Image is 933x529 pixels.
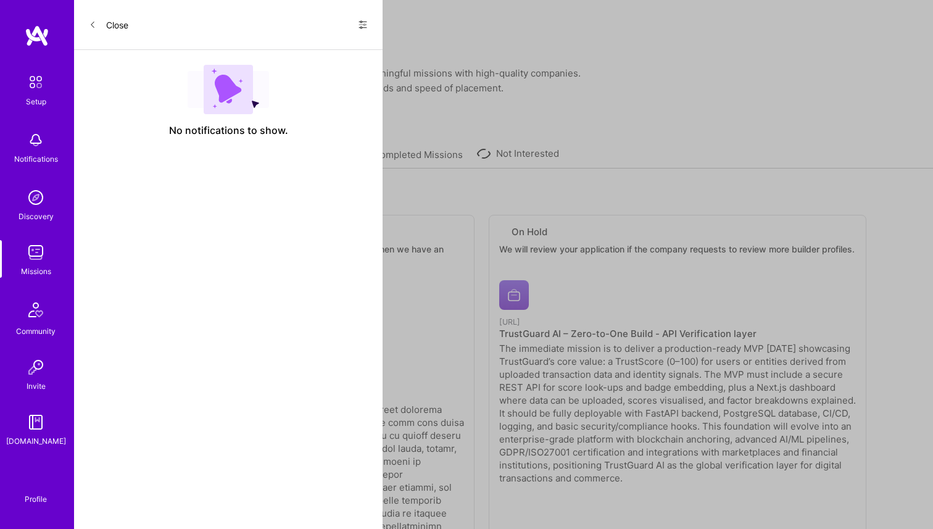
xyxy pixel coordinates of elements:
img: setup [23,69,49,95]
div: Setup [26,95,46,108]
div: Community [16,325,56,338]
div: Missions [21,265,51,278]
button: Close [89,15,128,35]
div: Notifications [14,152,58,165]
img: empty [188,65,269,114]
div: [DOMAIN_NAME] [6,435,66,448]
img: guide book [23,410,48,435]
img: bell [23,128,48,152]
img: Community [21,295,51,325]
div: Profile [25,493,47,504]
div: Invite [27,380,46,393]
span: No notifications to show. [169,124,288,137]
img: teamwork [23,240,48,265]
div: Discovery [19,210,54,223]
a: Profile [20,480,51,504]
img: discovery [23,185,48,210]
img: logo [25,25,49,47]
img: Invite [23,355,48,380]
